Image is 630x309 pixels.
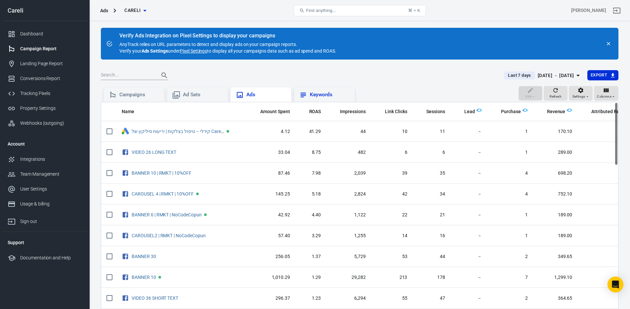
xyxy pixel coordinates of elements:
[101,71,154,80] input: Search...
[301,170,321,177] span: 7.98
[604,39,613,48] button: close
[132,150,176,155] a: VIDEO 26 LONG TEXT
[538,233,572,239] span: 189.00
[132,192,195,196] span: CAROUSEL 4 | RMKT | 10%OFF
[132,275,156,280] a: BANNER 10
[331,295,366,302] span: 6,294
[583,170,629,177] span: －
[301,108,321,115] span: The total return on ad spend
[252,191,290,198] span: 145.25
[132,296,179,300] span: VIDEO 36 SHORT TEXT
[492,109,521,115] span: Purchase
[132,254,157,259] span: BANNER 30
[492,170,528,177] span: 4
[204,213,207,216] span: Active
[499,70,587,81] button: Last 7 days[DATE] － [DATE]
[122,190,129,198] svg: Facebook Ads
[132,171,192,175] span: BANNER 10 | RMKT | 10%OFF
[122,252,129,260] svg: Facebook Ads
[122,169,129,177] svg: Facebook Ads
[492,253,528,260] span: 2
[418,212,445,218] span: 21
[252,253,290,260] span: 256.05
[340,108,366,115] span: The number of times your ads were on screen.
[252,170,290,177] span: 87.46
[252,233,290,239] span: 57.40
[132,150,177,154] span: VIDEO 26 LONG TEXT
[2,235,87,250] li: Support
[158,276,161,279] span: Active
[591,108,629,115] span: The total conversions attributed according to your ad network (Facebook, Google, etc.)
[20,60,82,67] div: Landing Page Report
[583,295,629,302] span: －
[306,8,336,13] span: Find anything...
[180,48,207,54] a: Pixel Settings
[252,212,290,218] span: 42.92
[572,94,585,100] span: Settings
[426,109,445,115] span: Sessions
[492,233,528,239] span: 1
[132,129,225,134] span: קירלי – טיפול בצלקות | יריעות סיליקון של Careli | Careli לצלקות מכל סוג
[252,149,290,156] span: 33.04
[331,149,366,156] span: 482
[100,7,108,14] div: Ads
[20,120,82,127] div: Webhooks (outgoing)
[538,253,572,260] span: 349.65
[20,218,82,225] div: Sign out
[310,91,350,98] div: Keywords
[122,128,129,135] div: Google Ads
[119,91,159,98] div: Campaigns
[132,129,270,134] a: קירלי – טיפול בצלקות | יריעות סיליקון של Careli | Careli לצלקות מכל סוג
[501,109,521,115] span: Purchase
[142,48,168,54] strong: Ads Settings
[418,295,445,302] span: 47
[538,212,572,218] span: 189.00
[538,71,574,80] div: [DATE] － [DATE]
[20,186,82,193] div: User Settings
[418,109,445,115] span: Sessions
[492,128,528,135] span: 1
[132,275,157,280] span: BANNER 10
[456,128,482,135] span: －
[252,274,290,281] span: 1,010.29
[2,26,87,41] a: Dashboard
[2,211,87,229] a: Sign out
[2,182,87,197] a: User Settings
[2,71,87,86] a: Conversions Report
[122,109,143,115] span: Name
[260,109,290,115] span: Amount Spent
[385,109,407,115] span: Link Clicks
[609,3,625,19] a: Sign out
[301,233,321,239] span: 3.29
[132,233,206,238] a: CAROUSEL2 | RMKT | NoCodeCopun
[309,108,321,115] span: The total return on ad spend
[538,149,572,156] span: 289.00
[418,253,445,260] span: 44
[2,8,87,14] div: Careli
[2,86,87,101] a: Tracking Pixels
[569,86,593,101] button: Settings
[132,212,203,217] span: BANNER 6 | RMKT | NoCodeCopun
[309,109,321,115] span: ROAS
[119,4,152,17] button: Careli
[408,8,420,13] div: ⌘ + K
[608,277,623,292] div: Open Intercom Messenger
[571,7,606,14] div: Account id: 4Uf7vdKa
[492,191,528,198] span: 4
[583,149,629,156] span: －
[246,91,286,98] div: Ads
[294,5,426,16] button: Find anything...⌘ + K
[331,253,366,260] span: 5,729
[492,149,528,156] span: 1
[583,253,629,260] span: －
[418,274,445,281] span: 178
[301,149,321,156] span: 8.75
[591,109,629,115] span: Attributed Results
[301,191,321,198] span: 5.18
[252,108,290,115] span: The estimated total amount of money you've spent on your campaign, ad set or ad during its schedule.
[122,294,129,302] svg: Facebook Ads
[119,33,336,54] div: AnyTrack relies on URL parameters to detect and display ads on your campaign reports. Verify your...
[456,253,482,260] span: －
[597,94,611,100] span: Columns
[20,171,82,178] div: Team Management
